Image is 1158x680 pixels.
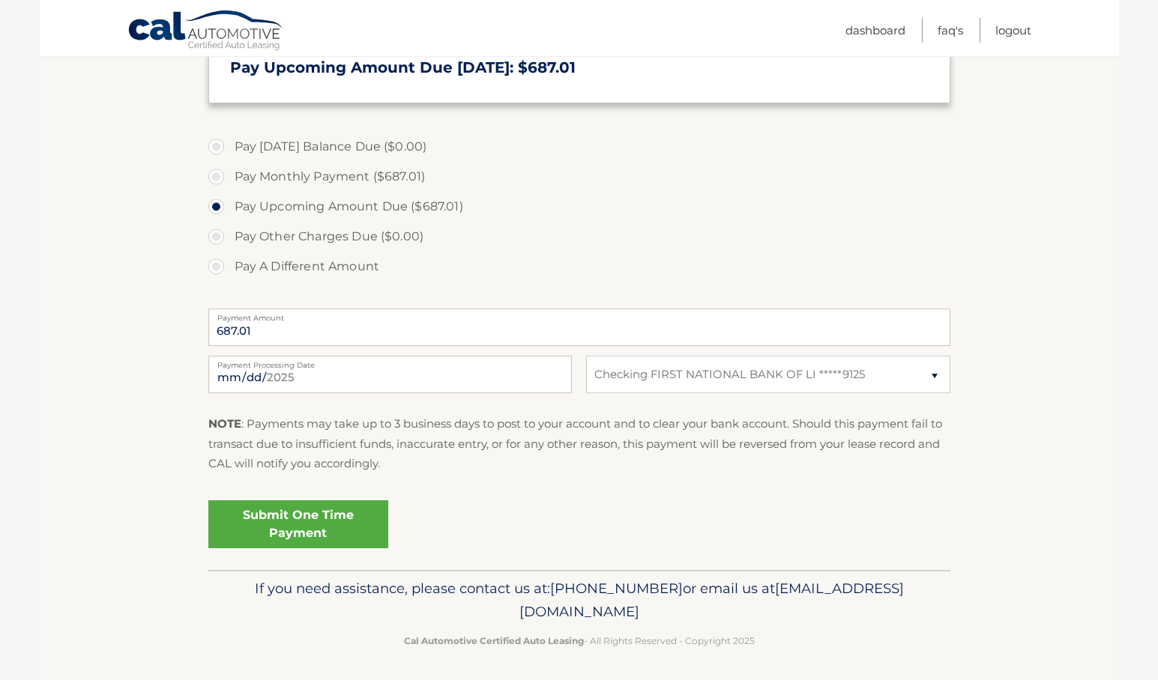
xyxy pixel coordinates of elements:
label: Pay Upcoming Amount Due ($687.01) [208,192,950,222]
p: If you need assistance, please contact us at: or email us at [218,577,941,625]
a: FAQ's [938,18,963,43]
input: Payment Amount [208,309,950,346]
p: - All Rights Reserved - Copyright 2025 [218,633,941,649]
a: Submit One Time Payment [208,500,388,548]
a: Cal Automotive [127,10,285,53]
label: Pay [DATE] Balance Due ($0.00) [208,132,950,162]
h3: Pay Upcoming Amount Due [DATE]: $687.01 [230,58,929,77]
a: Dashboard [845,18,905,43]
label: Pay A Different Amount [208,252,950,282]
strong: NOTE [208,416,241,431]
label: Pay Monthly Payment ($687.01) [208,162,950,192]
label: Payment Processing Date [208,356,572,368]
span: [PHONE_NUMBER] [550,580,683,597]
label: Pay Other Charges Due ($0.00) [208,222,950,252]
input: Payment Date [208,356,572,393]
a: Logout [995,18,1031,43]
strong: Cal Automotive Certified Auto Leasing [404,635,584,646]
label: Payment Amount [208,309,950,321]
p: : Payments may take up to 3 business days to post to your account and to clear your bank account.... [208,414,950,473]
